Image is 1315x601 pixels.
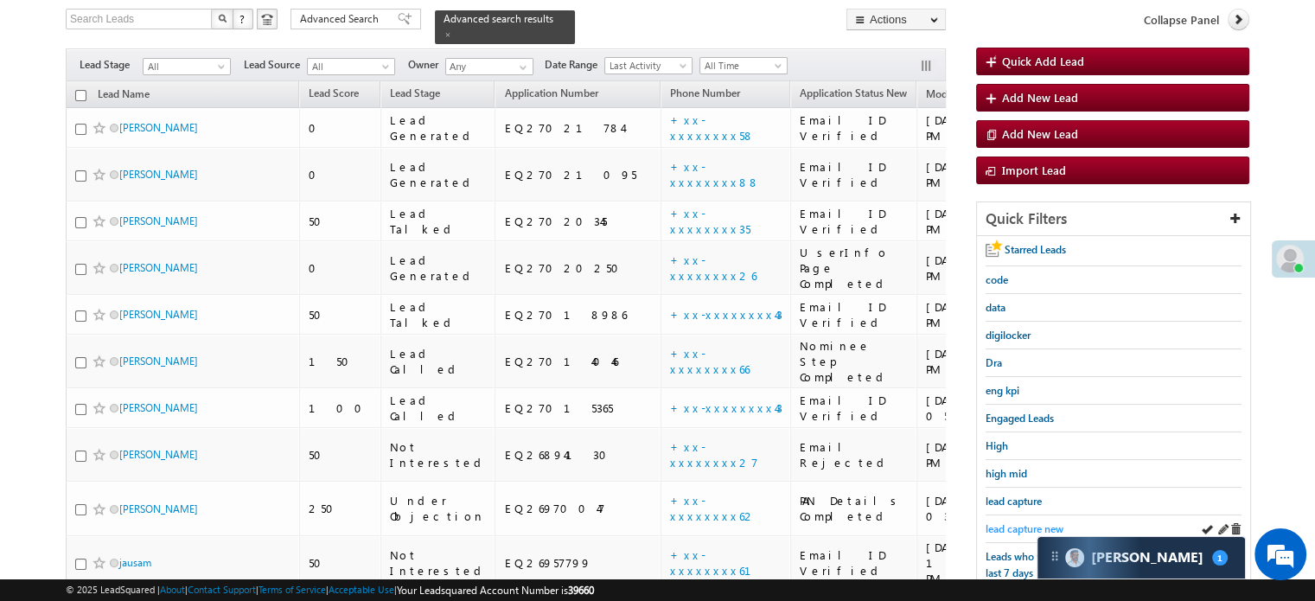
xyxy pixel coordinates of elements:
[800,299,909,330] div: Email ID Verified
[235,470,314,494] em: Start Chat
[495,84,606,106] a: Application Number
[309,260,373,276] div: 0
[390,253,488,284] div: Lead Generated
[926,346,1051,377] div: [DATE] 05:24 PM
[1002,90,1078,105] span: Add New Lead
[670,400,782,415] a: +xx-xxxxxxxx43
[390,86,440,99] span: Lead Stage
[309,447,373,463] div: 50
[1002,54,1084,68] span: Quick Add Lead
[986,439,1008,452] span: High
[986,550,1132,579] span: Leads who visited website in the last 7 days
[670,206,750,236] a: +xx-xxxxxxxx35
[670,307,782,322] a: +xx-xxxxxxxx43
[143,58,231,75] a: All
[119,401,198,414] a: [PERSON_NAME]
[926,393,1051,424] div: [DATE] 05:15 PM
[800,159,909,190] div: Email ID Verified
[119,556,151,569] a: jausam
[699,57,788,74] a: All Time
[22,160,316,456] textarea: Type your message and hit 'Enter'
[800,245,909,291] div: UserInfo Page Completed
[670,159,760,189] a: +xx-xxxxxxxx88
[986,522,1063,535] span: lead capture new
[926,439,1051,470] div: [DATE] 04:54 PM
[700,58,782,74] span: All Time
[390,112,488,144] div: Lead Generated
[800,206,909,237] div: Email ID Verified
[390,393,488,424] div: Lead Called
[504,260,653,276] div: EQ27020250
[29,91,73,113] img: d_60004797649_company_0_60004797649
[284,9,325,50] div: Minimize live chat window
[188,584,256,595] a: Contact Support
[800,547,909,579] div: Email ID Verified
[504,501,653,516] div: EQ26970047
[800,338,909,385] div: Nominee Step Completed
[504,400,653,416] div: EQ27015365
[309,555,373,571] div: 50
[800,439,909,470] div: Email Rejected
[670,253,756,283] a: +xx-xxxxxxxx26
[1002,126,1078,141] span: Add New Lead
[218,14,227,22] img: Search
[408,57,445,73] span: Owner
[986,495,1042,508] span: lead capture
[119,261,198,274] a: [PERSON_NAME]
[545,57,604,73] span: Date Range
[309,214,373,229] div: 50
[926,159,1051,190] div: [DATE] 05:47 PM
[926,493,1051,524] div: [DATE] 03:21 PM
[390,299,488,330] div: Lead Talked
[926,253,1051,284] div: [DATE] 05:35 PM
[800,86,907,99] span: Application Status New
[504,120,653,136] div: EQ27021784
[670,493,756,523] a: +xx-xxxxxxxx62
[670,86,740,99] span: Phone Number
[846,9,946,30] button: Actions
[259,584,326,595] a: Terms of Service
[670,346,750,376] a: +xx-xxxxxxxx66
[309,400,373,416] div: 100
[800,493,909,524] div: PAN Details Completed
[986,301,1005,314] span: data
[791,84,916,106] a: Application Status New
[119,121,198,134] a: [PERSON_NAME]
[309,120,373,136] div: 0
[1005,243,1066,256] span: Starred Leads
[119,308,198,321] a: [PERSON_NAME]
[244,57,307,73] span: Lead Source
[80,57,143,73] span: Lead Stage
[239,11,247,26] span: ?
[986,384,1019,397] span: eng kpi
[119,448,198,461] a: [PERSON_NAME]
[144,59,226,74] span: All
[605,58,687,74] span: Last Activity
[504,307,653,323] div: EQ27018986
[604,57,693,74] a: Last Activity
[926,87,984,100] span: Modified On
[390,346,488,377] div: Lead Called
[1002,163,1066,177] span: Import Lead
[977,202,1250,236] div: Quick Filters
[390,547,488,579] div: Not Interested
[445,58,533,75] input: Type to Search
[926,112,1051,144] div: [DATE] 05:49 PM
[504,167,653,182] div: EQ27021095
[307,58,395,75] a: All
[390,159,488,190] div: Lead Generated
[800,112,909,144] div: Email ID Verified
[300,84,367,106] a: Lead Score
[390,493,488,524] div: Under Objection
[75,90,86,101] input: Check all records
[670,439,758,470] a: +xx-xxxxxxxx27
[89,85,158,107] a: Lead Name
[917,84,1009,106] a: Modified On (sorted descending)
[119,214,198,227] a: [PERSON_NAME]
[1037,536,1246,579] div: carter-dragCarter[PERSON_NAME]1
[670,112,755,143] a: +xx-xxxxxxxx58
[309,167,373,182] div: 0
[510,59,532,76] a: Show All Items
[504,447,653,463] div: EQ26894130
[119,502,198,515] a: [PERSON_NAME]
